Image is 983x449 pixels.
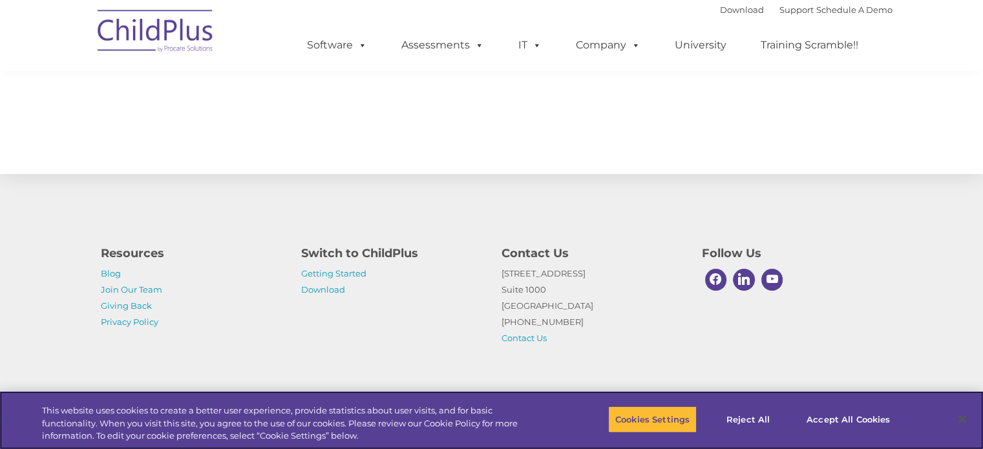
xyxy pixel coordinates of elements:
[608,406,697,433] button: Cookies Settings
[758,266,787,294] a: Youtube
[180,138,235,148] span: Phone number
[301,284,345,295] a: Download
[720,5,893,15] font: |
[748,32,871,58] a: Training Scramble!!
[948,405,977,433] button: Close
[301,268,366,278] a: Getting Started
[702,266,730,294] a: Facebook
[42,404,541,443] div: This website uses cookies to create a better user experience, provide statistics about user visit...
[563,32,653,58] a: Company
[301,244,482,262] h4: Switch to ChildPlus
[101,268,121,278] a: Blog
[730,266,758,294] a: Linkedin
[388,32,497,58] a: Assessments
[101,284,162,295] a: Join Our Team
[779,5,814,15] a: Support
[101,300,152,311] a: Giving Back
[662,32,739,58] a: University
[708,406,788,433] button: Reject All
[502,333,547,343] a: Contact Us
[816,5,893,15] a: Schedule A Demo
[702,244,883,262] h4: Follow Us
[505,32,555,58] a: IT
[502,266,682,346] p: [STREET_ADDRESS] Suite 1000 [GEOGRAPHIC_DATA] [PHONE_NUMBER]
[101,244,282,262] h4: Resources
[180,85,219,95] span: Last name
[91,1,220,65] img: ChildPlus by Procare Solutions
[720,5,764,15] a: Download
[294,32,380,58] a: Software
[799,406,897,433] button: Accept All Cookies
[502,244,682,262] h4: Contact Us
[101,317,158,327] a: Privacy Policy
